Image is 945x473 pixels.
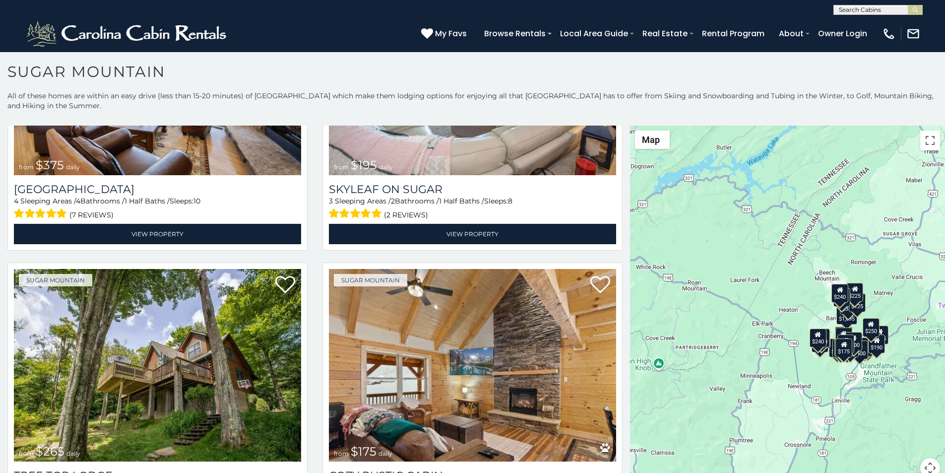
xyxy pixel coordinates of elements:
[334,450,349,457] span: from
[813,25,872,42] a: Owner Login
[125,197,170,205] span: 1 Half Baths /
[329,197,333,205] span: 3
[66,450,80,457] span: daily
[334,274,407,286] a: Sugar Mountain
[845,332,862,351] div: $200
[697,25,769,42] a: Rental Program
[69,208,114,221] span: (7 reviews)
[19,450,34,457] span: from
[590,275,610,296] a: Add to favorites
[833,339,850,358] div: $155
[19,163,34,171] span: from
[36,444,64,459] span: $265
[384,208,428,221] span: (2 reviews)
[329,269,616,462] img: Cozy Rustic Cabin
[882,27,896,41] img: phone-regular-white.png
[856,338,873,356] div: $195
[379,163,393,171] span: daily
[920,131,940,150] button: Toggle fullscreen view
[329,224,616,244] a: View Property
[391,197,395,205] span: 2
[836,338,853,357] div: $175
[14,269,301,462] a: Tree Top Lodge from $265 daily
[810,329,826,347] div: $240
[837,335,854,353] div: $195
[836,306,857,325] div: $1,095
[14,196,301,221] div: Sleeping Areas / Bathrooms / Sleeps:
[378,450,392,457] span: daily
[555,25,633,42] a: Local Area Guide
[872,326,888,344] div: $155
[847,283,864,302] div: $225
[869,335,885,353] div: $190
[849,293,866,312] div: $125
[351,444,377,459] span: $175
[66,163,80,171] span: daily
[14,269,301,462] img: Tree Top Lodge
[25,19,231,49] img: White-1-2.png
[635,131,670,149] button: Change map style
[329,196,616,221] div: Sleeping Areas / Bathrooms / Sleeps:
[14,183,301,196] h3: Little Sugar Haven
[76,197,80,205] span: 4
[421,27,469,40] a: My Favs
[863,318,880,337] div: $250
[329,183,616,196] a: Skyleaf on Sugar
[351,158,377,172] span: $195
[193,197,200,205] span: 10
[637,25,693,42] a: Real Estate
[439,197,484,205] span: 1 Half Baths /
[774,25,809,42] a: About
[334,163,349,171] span: from
[832,284,849,303] div: $240
[275,275,295,296] a: Add to favorites
[835,327,852,345] div: $190
[906,27,920,41] img: mail-regular-white.png
[835,328,852,346] div: $300
[642,135,660,145] span: Map
[14,183,301,196] a: [GEOGRAPHIC_DATA]
[435,27,467,40] span: My Favs
[329,269,616,462] a: Cozy Rustic Cabin from $175 daily
[14,224,301,244] a: View Property
[36,158,64,172] span: $375
[19,274,92,286] a: Sugar Mountain
[508,197,512,205] span: 8
[834,338,851,357] div: $175
[14,197,18,205] span: 4
[479,25,551,42] a: Browse Rentals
